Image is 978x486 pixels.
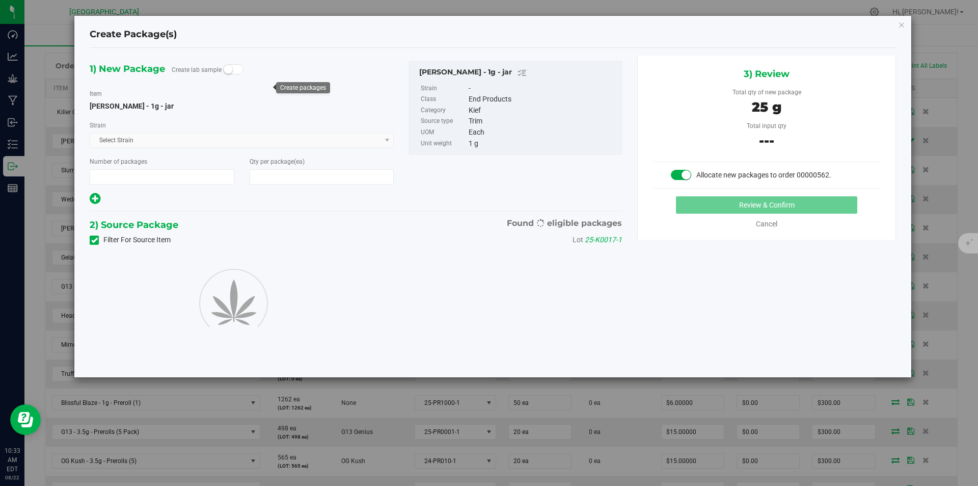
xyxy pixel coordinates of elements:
[172,62,222,78] label: Create lab sample
[469,83,616,94] div: -
[90,89,102,98] label: Item
[10,404,41,435] iframe: Resource center
[573,236,583,244] span: Lot
[756,220,777,228] a: Cancel
[676,196,857,214] button: Review & Confirm
[696,171,831,179] span: Allocate new packages to order 00000562.
[294,158,305,165] span: (ea)
[747,122,786,130] span: Total input qty
[419,67,616,79] div: Mac Kief - 1g - jar
[90,61,165,76] span: 1) New Package
[250,158,305,165] span: Qty per package
[732,89,801,96] span: Total qty of new package
[90,196,100,204] span: Add new output
[90,102,174,110] span: [PERSON_NAME] - 1g - jar
[90,235,171,245] label: Filter For Source Item
[90,28,177,41] h4: Create Package(s)
[744,66,790,82] span: 3) Review
[469,116,616,127] div: Trim
[752,99,781,115] span: 25 g
[421,94,467,105] label: Class
[421,105,467,116] label: Category
[421,116,467,127] label: Source type
[421,138,467,149] label: Unit weight
[469,105,616,116] div: Kief
[469,138,616,149] div: 1 g
[90,121,106,130] label: Strain
[585,236,622,244] span: 25-K0017-1
[759,133,774,149] span: ---
[421,127,467,138] label: UOM
[469,94,616,105] div: End Products
[469,127,616,138] div: Each
[90,158,147,165] span: Number of packages
[90,217,178,233] span: 2) Source Package
[421,83,467,94] label: Strain
[280,84,326,91] div: Create packages
[507,217,622,229] span: Found eligible packages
